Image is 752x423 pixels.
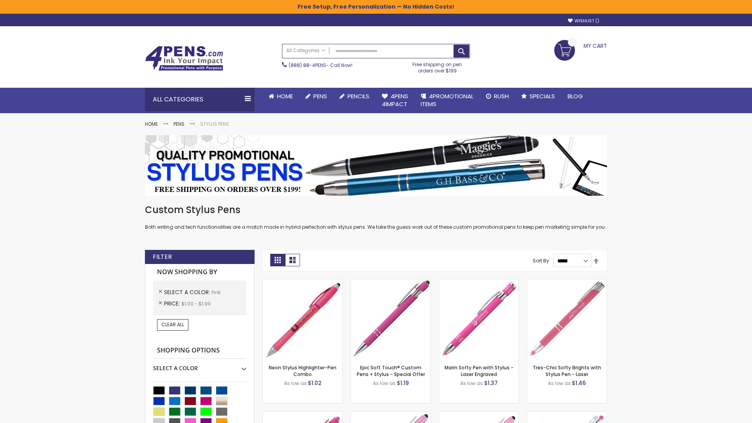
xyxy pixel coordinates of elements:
[382,92,408,108] span: 4Pens 4impact
[145,46,223,71] img: 4Pens Custom Pens and Promotional Products
[460,380,483,387] span: As low as
[527,279,607,359] img: Tres-Chic Softy Brights with Stylus Pen - Laser-Pink
[200,121,229,127] strong: Stylus Pens
[211,289,221,296] span: Pink
[333,88,376,105] a: Pencils
[145,135,607,196] img: Stylus Pens
[161,321,184,328] span: Clear All
[548,380,571,387] span: As low as
[145,204,607,216] h1: Custom Stylus Pens
[351,279,430,359] img: 4P-MS8B-Pink
[286,47,325,54] span: All Categories
[533,364,601,377] a: Tres-Chic Softy Brights with Stylus Pen - Laser
[561,88,589,105] a: Blog
[351,279,430,286] a: 4P-MS8B-Pink
[414,88,480,113] a: 4PROMOTIONALITEMS
[145,88,255,111] div: All Categories
[373,380,396,387] span: As low as
[439,279,519,286] a: Marin Softy Pen with Stylus - Laser Engraved-Pink
[174,121,184,127] a: Pens
[439,279,519,359] img: Marin Softy Pen with Stylus - Laser Engraved-Pink
[289,62,352,69] span: - Call Now!
[277,92,293,100] span: Home
[480,88,515,105] a: Rush
[527,411,607,418] a: Tres-Chic Softy with Stylus Top Pen - ColorJet-Pink
[421,92,474,108] span: 4PROMOTIONAL ITEMS
[270,254,285,266] strong: Grid
[145,204,607,231] div: Both writing and tech functionalities are a match made in hybrid perfection with stylus pens. We ...
[439,411,519,418] a: Ellipse Stylus Pen - ColorJet-Pink
[530,92,555,100] span: Specials
[284,380,307,387] span: As low as
[405,58,470,74] div: Free shipping on pen orders over $199
[299,88,333,105] a: Pens
[376,88,414,113] a: 4Pens4impact
[351,411,430,418] a: Ellipse Stylus Pen - LaserMax-Pink
[181,300,211,307] span: $1.00 - $1.99
[145,121,158,127] a: Home
[357,364,425,377] a: Epic Soft Touch® Custom Pens + Stylus - Special Offer
[494,92,509,100] span: Rush
[263,411,342,418] a: Ellipse Softy Brights with Stylus Pen - Laser-Pink
[484,379,498,387] span: $1.37
[153,342,246,359] strong: Shopping Options
[269,364,336,377] a: Neon Stylus Highlighter-Pen Combo
[157,319,188,330] a: Clear All
[153,359,246,372] div: Select A Color
[262,88,299,105] a: Home
[263,279,342,359] img: Neon Stylus Highlighter-Pen Combo-Pink
[153,264,246,280] strong: Now Shopping by
[153,253,172,261] strong: Filter
[568,18,599,24] a: Wishlist
[308,379,322,387] span: $1.02
[282,44,329,57] a: All Categories
[347,92,369,100] span: Pencils
[164,300,181,307] span: Price
[515,88,561,105] a: Specials
[164,288,211,296] span: Select A Color
[533,257,549,264] label: Sort By
[527,279,607,286] a: Tres-Chic Softy Brights with Stylus Pen - Laser-Pink
[572,379,586,387] span: $1.46
[397,379,409,387] span: $1.19
[289,62,326,69] a: (888) 88-4PENS
[313,92,327,100] span: Pens
[263,279,342,286] a: Neon Stylus Highlighter-Pen Combo-Pink
[568,92,583,100] span: Blog
[445,364,513,377] a: Marin Softy Pen with Stylus - Laser Engraved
